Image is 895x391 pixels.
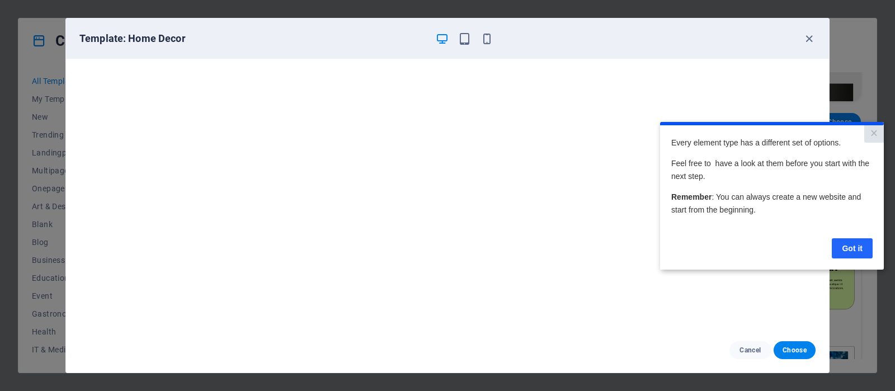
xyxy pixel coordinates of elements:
[774,341,816,359] button: Choose
[11,70,201,92] span: : You can always create a new website and start from the beginning.
[204,3,224,21] a: Close modal
[11,37,209,58] span: Feel free to have a look at them before you start with the next step.
[11,70,51,79] span: Remember
[172,116,213,136] a: Got it
[738,346,762,355] span: Cancel
[729,341,771,359] button: Cancel
[11,16,181,25] span: Every element type has a different set of options.
[783,346,807,355] span: Choose
[79,32,426,45] h6: Template: Home Decor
